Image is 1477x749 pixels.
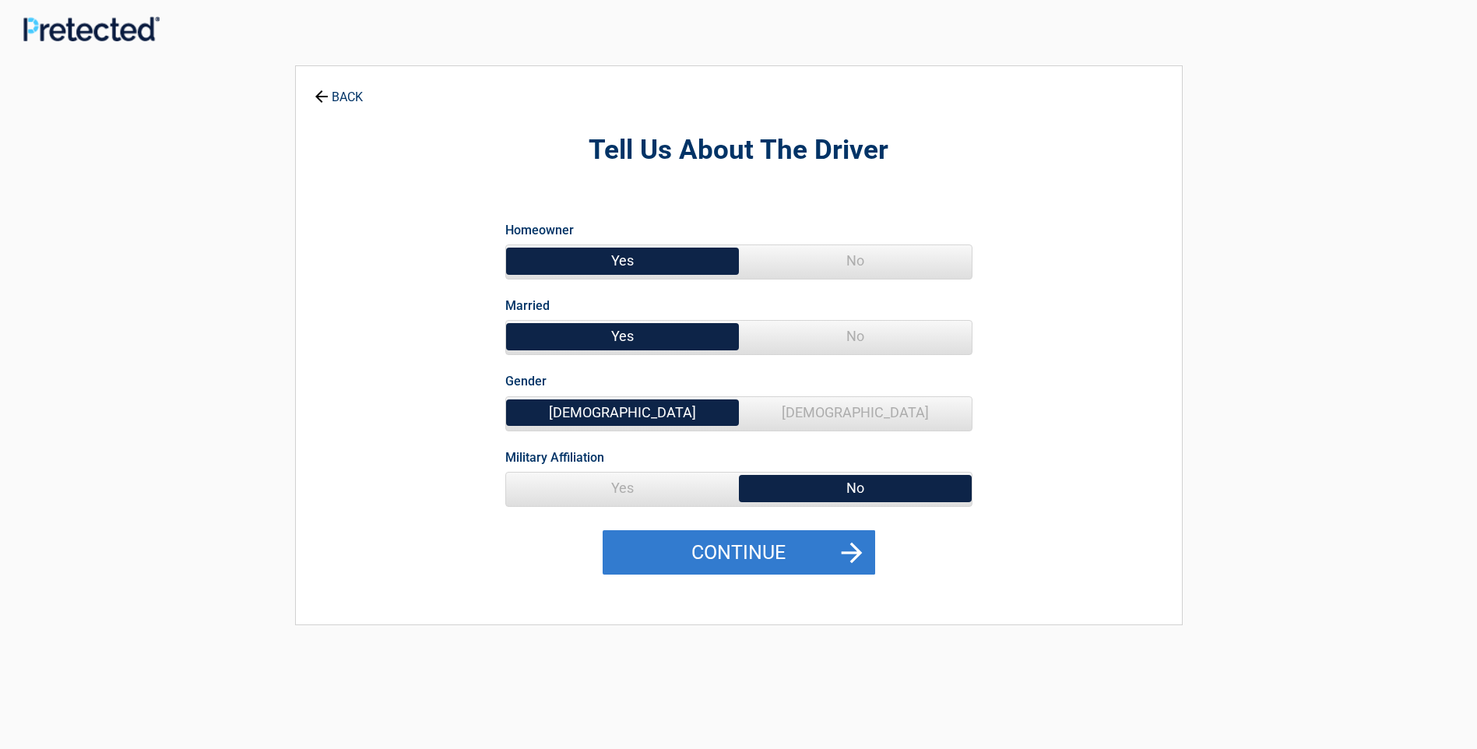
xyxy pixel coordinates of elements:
[506,397,739,428] span: [DEMOGRAPHIC_DATA]
[506,321,739,352] span: Yes
[382,132,1096,169] h2: Tell Us About The Driver
[23,16,160,41] img: Main Logo
[506,473,739,504] span: Yes
[739,397,972,428] span: [DEMOGRAPHIC_DATA]
[739,245,972,276] span: No
[739,321,972,352] span: No
[506,245,739,276] span: Yes
[505,295,550,316] label: Married
[311,76,366,104] a: BACK
[505,447,604,468] label: Military Affiliation
[505,371,547,392] label: Gender
[505,220,574,241] label: Homeowner
[739,473,972,504] span: No
[603,530,875,575] button: Continue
